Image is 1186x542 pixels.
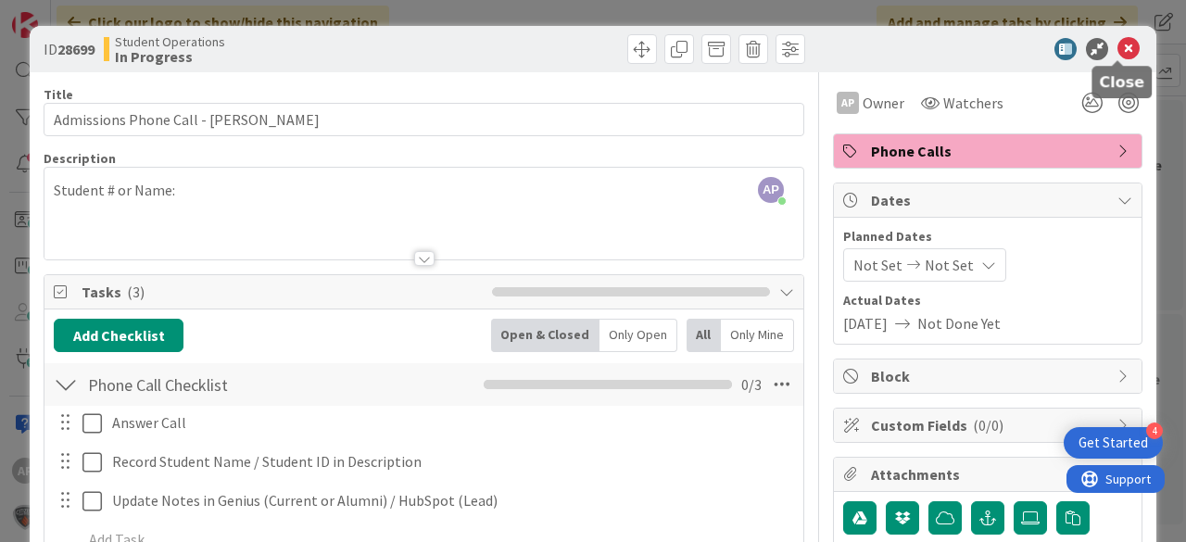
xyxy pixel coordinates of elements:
[82,368,390,401] input: Add Checklist...
[853,254,902,276] span: Not Set
[1079,434,1148,452] div: Get Started
[82,281,483,303] span: Tasks
[54,319,183,352] button: Add Checklist
[39,3,84,25] span: Support
[112,451,790,473] p: Record Student Name / Student ID in Description
[57,40,95,58] b: 28699
[687,319,721,352] div: All
[112,412,790,434] p: Answer Call
[871,365,1108,387] span: Block
[127,283,145,301] span: ( 3 )
[44,103,804,136] input: type card name here...
[721,319,794,352] div: Only Mine
[973,416,1003,435] span: ( 0/0 )
[758,177,784,203] span: AP
[491,319,599,352] div: Open & Closed
[837,92,859,114] div: AP
[54,180,794,201] p: Student # or Name:
[599,319,677,352] div: Only Open
[112,490,790,511] p: Update Notes in Genius (Current or Alumni) / HubSpot (Lead)
[943,92,1003,114] span: Watchers
[863,92,904,114] span: Owner
[871,463,1108,485] span: Attachments
[843,227,1132,246] span: Planned Dates
[741,373,762,396] span: 0 / 3
[843,291,1132,310] span: Actual Dates
[1146,422,1163,439] div: 4
[917,312,1001,334] span: Not Done Yet
[44,150,116,167] span: Description
[925,254,974,276] span: Not Set
[871,414,1108,436] span: Custom Fields
[115,49,225,64] b: In Progress
[44,86,73,103] label: Title
[44,38,95,60] span: ID
[871,189,1108,211] span: Dates
[843,312,888,334] span: [DATE]
[1064,427,1163,459] div: Open Get Started checklist, remaining modules: 4
[1099,73,1144,91] h5: Close
[115,34,225,49] span: Student Operations
[871,140,1108,162] span: Phone Calls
